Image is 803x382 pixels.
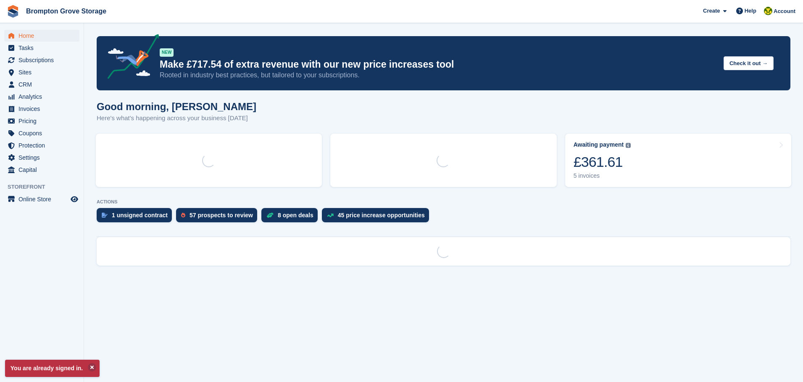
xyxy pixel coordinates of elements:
[4,152,79,163] a: menu
[160,48,174,57] div: NEW
[4,66,79,78] a: menu
[4,140,79,151] a: menu
[4,115,79,127] a: menu
[574,172,631,179] div: 5 invoices
[4,127,79,139] a: menu
[112,212,168,219] div: 1 unsigned contract
[190,212,253,219] div: 57 prospects to review
[160,58,717,71] p: Make £717.54 of extra revenue with our new price increases tool
[97,101,256,112] h1: Good morning, [PERSON_NAME]
[102,213,108,218] img: contract_signature_icon-13c848040528278c33f63329250d36e43548de30e8caae1d1a13099fd9432cc5.svg
[69,194,79,204] a: Preview store
[18,30,69,42] span: Home
[261,208,322,227] a: 8 open deals
[8,183,84,191] span: Storefront
[18,127,69,139] span: Coupons
[18,91,69,103] span: Analytics
[4,193,79,205] a: menu
[100,34,159,82] img: price-adjustments-announcement-icon-8257ccfd72463d97f412b2fc003d46551f7dbcb40ab6d574587a9cd5c0d94...
[724,56,774,70] button: Check it out →
[176,208,261,227] a: 57 prospects to review
[18,193,69,205] span: Online Store
[703,7,720,15] span: Create
[4,164,79,176] a: menu
[4,103,79,115] a: menu
[4,79,79,90] a: menu
[574,153,631,171] div: £361.61
[18,66,69,78] span: Sites
[278,212,313,219] div: 8 open deals
[774,7,795,16] span: Account
[4,42,79,54] a: menu
[327,213,334,217] img: price_increase_opportunities-93ffe204e8149a01c8c9dc8f82e8f89637d9d84a8eef4429ea346261dce0b2c0.svg
[574,141,624,148] div: Awaiting payment
[18,152,69,163] span: Settings
[764,7,772,15] img: Marie Cavalier
[181,213,185,218] img: prospect-51fa495bee0391a8d652442698ab0144808aea92771e9ea1ae160a38d050c398.svg
[160,71,717,80] p: Rooted in industry best practices, but tailored to your subscriptions.
[266,212,274,218] img: deal-1b604bf984904fb50ccaf53a9ad4b4a5d6e5aea283cecdc64d6e3604feb123c2.svg
[338,212,425,219] div: 45 price increase opportunities
[18,164,69,176] span: Capital
[4,30,79,42] a: menu
[97,208,176,227] a: 1 unsigned contract
[4,91,79,103] a: menu
[7,5,19,18] img: stora-icon-8386f47178a22dfd0bd8f6a31ec36ba5ce8667c1dd55bd0f319d3a0aa187defe.svg
[18,115,69,127] span: Pricing
[322,208,433,227] a: 45 price increase opportunities
[745,7,756,15] span: Help
[23,4,110,18] a: Brompton Grove Storage
[5,360,100,377] p: You are already signed in.
[18,103,69,115] span: Invoices
[97,199,790,205] p: ACTIONS
[18,42,69,54] span: Tasks
[626,143,631,148] img: icon-info-grey-7440780725fd019a000dd9b08b2336e03edf1995a4989e88bcd33f0948082b44.svg
[18,140,69,151] span: Protection
[18,79,69,90] span: CRM
[97,113,256,123] p: Here's what's happening across your business [DATE]
[4,54,79,66] a: menu
[18,54,69,66] span: Subscriptions
[565,134,791,187] a: Awaiting payment £361.61 5 invoices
